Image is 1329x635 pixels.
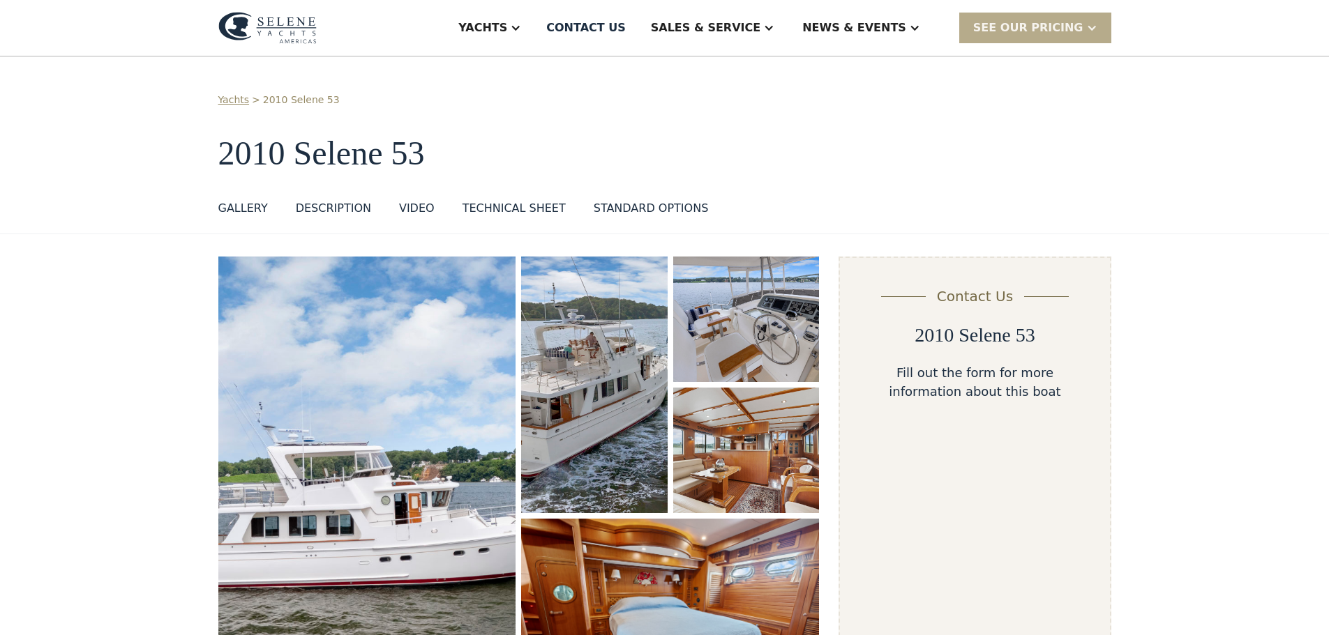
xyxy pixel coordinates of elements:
a: Yachts [218,93,250,107]
a: open lightbox [673,257,820,382]
div: SEE Our Pricing [959,13,1111,43]
h2: 2010 Selene 53 [915,323,1035,347]
div: Contact Us [937,286,1013,307]
div: > [252,93,260,107]
a: TECHNICAL SHEET [463,200,566,222]
a: VIDEO [399,200,435,222]
a: GALLERY [218,200,268,222]
div: Contact US [546,20,626,36]
a: DESCRIPTION [296,200,371,222]
div: SEE Our Pricing [973,20,1083,36]
a: 2010 Selene 53 [263,93,340,107]
div: TECHNICAL SHEET [463,200,566,217]
div: STANDARD OPTIONS [594,200,709,217]
div: DESCRIPTION [296,200,371,217]
h1: 2010 Selene 53 [218,135,1111,172]
a: open lightbox [673,388,820,513]
div: VIDEO [399,200,435,217]
div: Sales & Service [651,20,760,36]
a: STANDARD OPTIONS [594,200,709,222]
img: logo [218,12,317,44]
div: Fill out the form for more information about this boat [862,363,1087,401]
div: News & EVENTS [802,20,906,36]
div: Yachts [458,20,507,36]
div: GALLERY [218,200,268,217]
a: open lightbox [521,257,667,513]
